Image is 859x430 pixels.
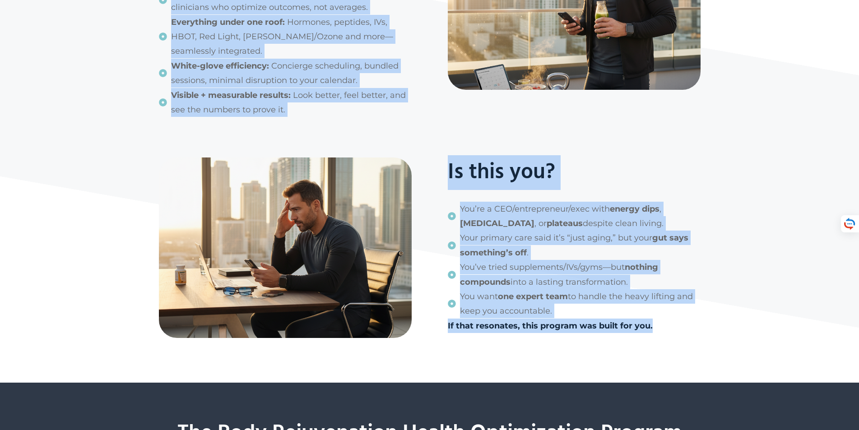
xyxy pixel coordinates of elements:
strong: nothing compounds [460,262,658,287]
strong: gut says something’s off [460,233,688,257]
strong: plateaus [547,218,583,228]
strong: [MEDICAL_DATA] [460,218,534,228]
strong: White-glove efficiency: [171,61,269,71]
strong: Everything under one roof: [171,17,285,27]
span: You want to handle the heavy lifting and keep you accountable. [460,289,701,319]
strong: Visible + measurable results: [171,90,291,100]
strong: one expert team [498,291,568,301]
span: Concierge scheduling, bundled sessions, minimal disruption to your calendar. [171,59,412,88]
span: Hormones, peptides, IVs, HBOT, Red Light, [PERSON_NAME]/Ozone and more—seamlessly integrated. [171,15,412,59]
span: You’ve tried supplements/IVs/gyms—but into a lasting transformation. [460,260,701,289]
span: Look better, feel better, and see the numbers to prove it. [171,88,412,117]
span: Your primary care said it’s “just aging,” but your . [460,231,701,260]
strong: If that resonates, this program was built for you. [448,321,653,331]
span: You’re a CEO/entrepreneur/exec with , , or despite clean living. [460,202,701,231]
h2: Is this you? [448,157,701,188]
strong: energy dips [610,204,659,214]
